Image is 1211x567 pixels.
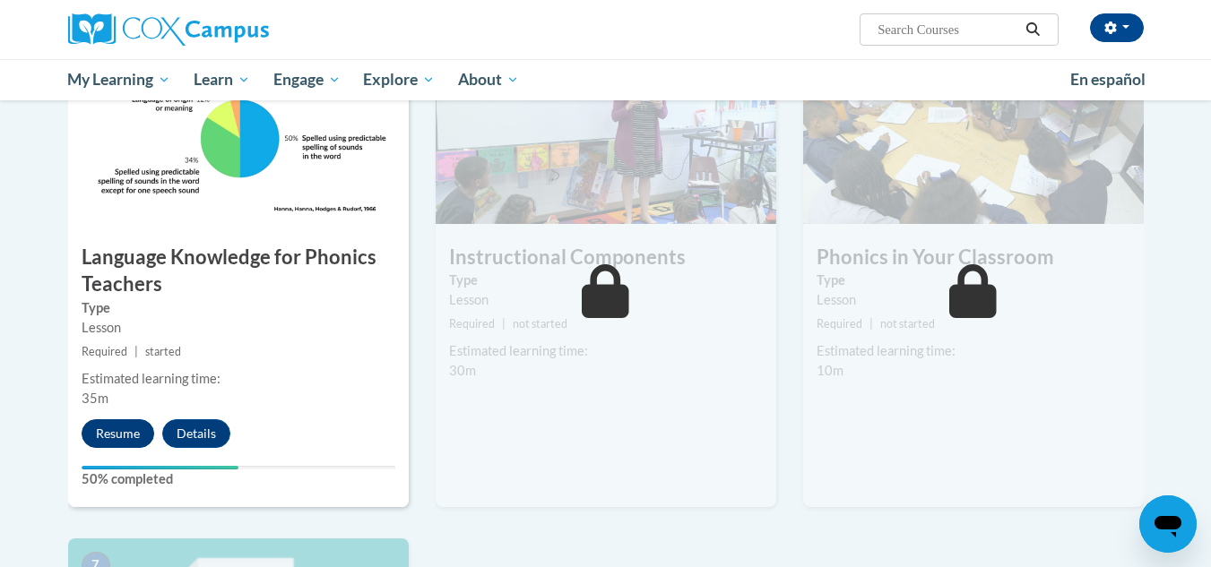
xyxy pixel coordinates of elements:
[82,391,108,406] span: 35m
[162,419,230,448] button: Details
[68,45,409,224] img: Course Image
[82,369,395,389] div: Estimated learning time:
[803,244,1144,271] h3: Phonics in Your Classroom
[1139,495,1197,553] iframe: Button to launch messaging window
[817,290,1130,310] div: Lesson
[194,69,250,90] span: Learn
[449,271,763,290] label: Type
[82,419,154,448] button: Resume
[1070,70,1146,89] span: En español
[869,317,873,331] span: |
[41,59,1171,100] div: Main menu
[82,298,395,318] label: Type
[68,13,269,46] img: Cox Campus
[817,363,843,378] span: 10m
[876,19,1019,40] input: Search Courses
[817,271,1130,290] label: Type
[262,59,352,100] a: Engage
[449,317,495,331] span: Required
[145,345,181,358] span: started
[880,317,935,331] span: not started
[82,318,395,338] div: Lesson
[82,466,238,469] div: Your progress
[351,59,446,100] a: Explore
[134,345,138,358] span: |
[1019,19,1046,40] button: Search
[458,69,519,90] span: About
[513,317,567,331] span: not started
[82,469,395,489] label: 50% completed
[1090,13,1144,42] button: Account Settings
[817,317,862,331] span: Required
[82,345,127,358] span: Required
[182,59,262,100] a: Learn
[273,69,341,90] span: Engage
[68,244,409,299] h3: Language Knowledge for Phonics Teachers
[446,59,531,100] a: About
[56,59,183,100] a: My Learning
[817,341,1130,361] div: Estimated learning time:
[68,13,409,46] a: Cox Campus
[1059,61,1157,99] a: En español
[67,69,170,90] span: My Learning
[449,341,763,361] div: Estimated learning time:
[449,363,476,378] span: 30m
[436,45,776,224] img: Course Image
[803,45,1144,224] img: Course Image
[363,69,435,90] span: Explore
[502,317,506,331] span: |
[436,244,776,271] h3: Instructional Components
[449,290,763,310] div: Lesson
